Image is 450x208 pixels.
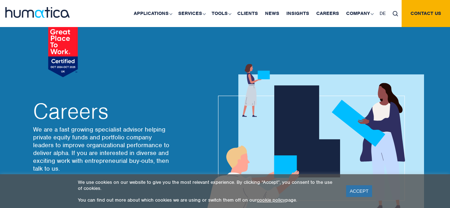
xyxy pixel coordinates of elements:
span: DE [380,10,386,16]
p: We use cookies on our website to give you the most relevant experience. By clicking “Accept”, you... [78,179,337,191]
img: search_icon [393,11,398,16]
a: ACCEPT [346,185,372,197]
a: cookie policy [257,197,285,203]
p: We are a fast growing specialist advisor helping private equity funds and portfolio company leade... [33,126,172,172]
img: logo [5,7,70,18]
p: You can find out more about which cookies we are using or switch them off on our page. [78,197,337,203]
h2: Careers [33,101,172,122]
